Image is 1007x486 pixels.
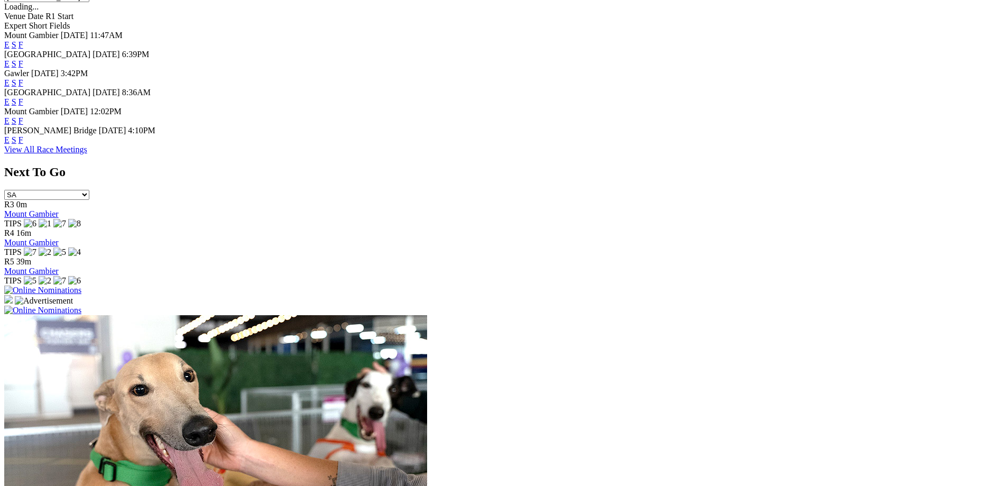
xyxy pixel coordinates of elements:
[4,286,81,295] img: Online Nominations
[12,116,16,125] a: S
[122,88,151,97] span: 8:36AM
[4,200,14,209] span: R3
[128,126,155,135] span: 4:10PM
[68,247,81,257] img: 4
[24,247,36,257] img: 7
[39,276,51,286] img: 2
[39,247,51,257] img: 2
[4,40,10,49] a: E
[19,40,23,49] a: F
[4,31,59,40] span: Mount Gambier
[4,306,81,315] img: Online Nominations
[4,219,22,228] span: TIPS
[61,107,88,116] span: [DATE]
[4,145,87,154] a: View All Race Meetings
[4,276,22,285] span: TIPS
[4,135,10,144] a: E
[45,12,73,21] span: R1 Start
[4,295,13,304] img: 15187_Greyhounds_GreysPlayCentral_Resize_SA_WebsiteBanner_300x115_2025.jpg
[53,276,66,286] img: 7
[12,78,16,87] a: S
[31,69,59,78] span: [DATE]
[4,21,27,30] span: Expert
[12,59,16,68] a: S
[4,126,97,135] span: [PERSON_NAME] Bridge
[19,135,23,144] a: F
[61,69,88,78] span: 3:42PM
[4,247,22,256] span: TIPS
[4,107,59,116] span: Mount Gambier
[68,219,81,228] img: 8
[4,267,59,276] a: Mount Gambier
[24,276,36,286] img: 5
[12,135,16,144] a: S
[49,21,70,30] span: Fields
[93,88,120,97] span: [DATE]
[15,296,73,306] img: Advertisement
[4,50,90,59] span: [GEOGRAPHIC_DATA]
[4,59,10,68] a: E
[4,2,39,11] span: Loading...
[39,219,51,228] img: 1
[4,88,90,97] span: [GEOGRAPHIC_DATA]
[93,50,120,59] span: [DATE]
[19,116,23,125] a: F
[4,12,25,21] span: Venue
[29,21,48,30] span: Short
[122,50,150,59] span: 6:39PM
[24,219,36,228] img: 6
[4,209,59,218] a: Mount Gambier
[90,31,123,40] span: 11:47AM
[53,219,66,228] img: 7
[16,257,31,266] span: 39m
[4,238,59,247] a: Mount Gambier
[4,78,10,87] a: E
[19,59,23,68] a: F
[16,228,31,237] span: 16m
[4,165,1003,179] h2: Next To Go
[19,78,23,87] a: F
[53,247,66,257] img: 5
[16,200,27,209] span: 0m
[4,228,14,237] span: R4
[4,97,10,106] a: E
[12,97,16,106] a: S
[27,12,43,21] span: Date
[4,69,29,78] span: Gawler
[4,257,14,266] span: R5
[99,126,126,135] span: [DATE]
[19,97,23,106] a: F
[68,276,81,286] img: 6
[12,40,16,49] a: S
[4,116,10,125] a: E
[61,31,88,40] span: [DATE]
[90,107,122,116] span: 12:02PM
